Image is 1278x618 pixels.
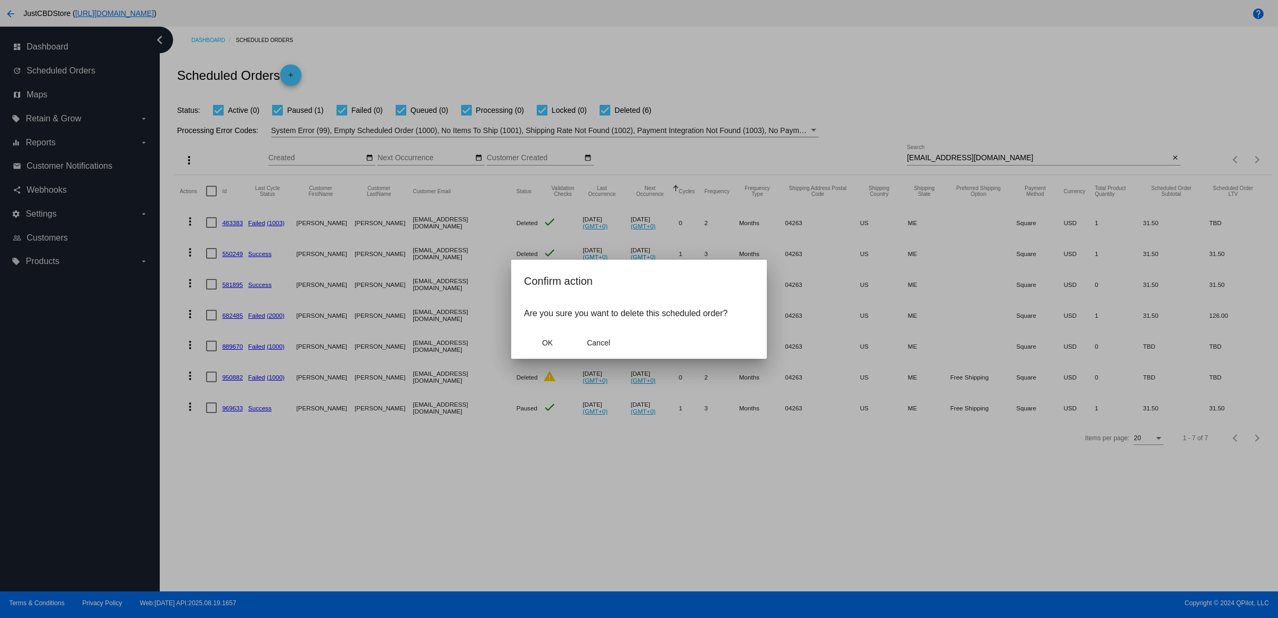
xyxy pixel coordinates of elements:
[524,309,754,318] p: Are you sure you want to delete this scheduled order?
[524,333,571,352] button: Close dialog
[575,333,622,352] button: Close dialog
[587,339,610,347] span: Cancel
[542,339,553,347] span: OK
[524,273,754,290] h2: Confirm action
